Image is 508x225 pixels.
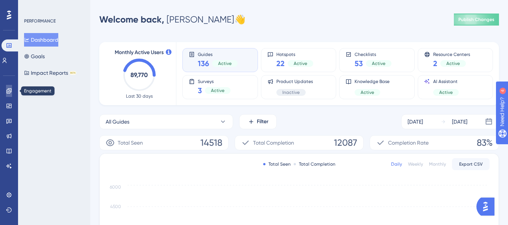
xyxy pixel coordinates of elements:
[355,58,363,69] span: 53
[18,2,47,11] span: Need Help?
[361,89,374,95] span: Active
[198,58,209,69] span: 136
[198,85,202,96] span: 3
[52,4,55,10] div: 4
[118,138,143,147] span: Total Seen
[198,79,230,84] span: Surveys
[70,71,76,75] div: BETA
[459,161,483,167] span: Export CSV
[276,51,313,57] span: Hotspots
[276,79,313,85] span: Product Updates
[106,117,129,126] span: All Guides
[200,137,222,149] span: 14518
[24,33,58,47] button: Dashboard
[276,58,285,69] span: 22
[294,161,335,167] div: Total Completion
[355,51,391,57] span: Checklists
[372,60,385,66] span: Active
[263,161,291,167] div: Total Seen
[355,79,390,85] span: Knowledge Base
[429,161,446,167] div: Monthly
[115,48,164,57] span: Monthly Active Users
[110,204,121,209] tspan: 4500
[433,79,459,85] span: AI Assistant
[253,138,294,147] span: Total Completion
[433,51,470,57] span: Resource Centers
[257,117,268,126] span: Filter
[454,14,499,26] button: Publish Changes
[446,60,460,66] span: Active
[239,114,277,129] button: Filter
[458,17,494,23] span: Publish Changes
[99,14,246,26] div: [PERSON_NAME] 👋
[477,137,493,149] span: 83%
[282,89,300,95] span: Inactive
[452,158,490,170] button: Export CSV
[408,161,423,167] div: Weekly
[294,60,307,66] span: Active
[126,93,153,99] span: Last 30 days
[452,117,467,126] div: [DATE]
[218,60,232,66] span: Active
[99,114,233,129] button: All Guides
[24,50,45,63] button: Goals
[391,161,402,167] div: Daily
[198,51,238,57] span: Guides
[334,137,357,149] span: 12087
[439,89,453,95] span: Active
[24,66,76,80] button: Impact ReportsBETA
[388,138,429,147] span: Completion Rate
[408,117,423,126] div: [DATE]
[24,18,56,24] div: PERFORMANCE
[110,184,121,190] tspan: 6000
[99,14,164,25] span: Welcome back,
[433,58,437,69] span: 2
[211,88,224,94] span: Active
[476,195,499,218] iframe: UserGuiding AI Assistant Launcher
[130,71,148,79] text: 89,770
